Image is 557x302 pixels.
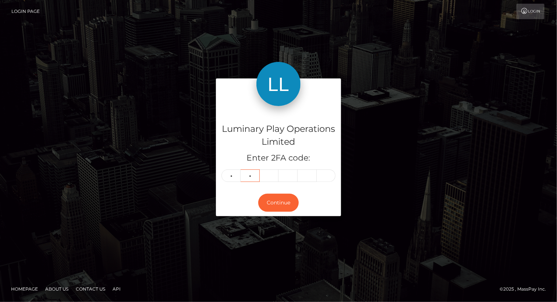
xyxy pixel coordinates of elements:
a: Login [517,4,544,19]
h4: Luminary Play Operations Limited [221,123,336,148]
img: Luminary Play Operations Limited [256,62,301,106]
a: Contact Us [73,283,108,295]
a: Homepage [8,283,41,295]
a: API [110,283,124,295]
a: Login Page [11,4,40,19]
button: Continue [258,194,299,212]
div: © 2025 , MassPay Inc. [500,285,551,293]
h5: Enter 2FA code: [221,152,336,164]
a: About Us [42,283,71,295]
